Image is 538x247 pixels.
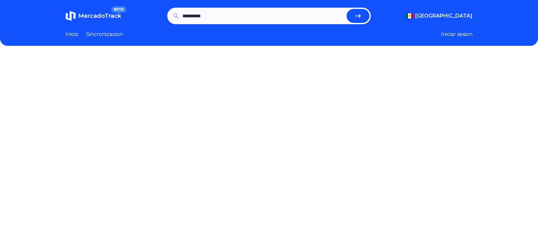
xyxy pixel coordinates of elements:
a: MercadoTrackBETA [66,11,121,21]
button: [GEOGRAPHIC_DATA] [405,12,472,20]
button: Iniciar sesion [441,31,472,38]
a: Sincronizacion [86,31,123,38]
a: Inicio [66,31,79,38]
img: MercadoTrack [66,11,76,21]
span: BETA [111,6,126,13]
span: MercadoTrack [78,12,121,19]
img: Mexico [405,13,414,18]
span: [GEOGRAPHIC_DATA] [415,12,472,20]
